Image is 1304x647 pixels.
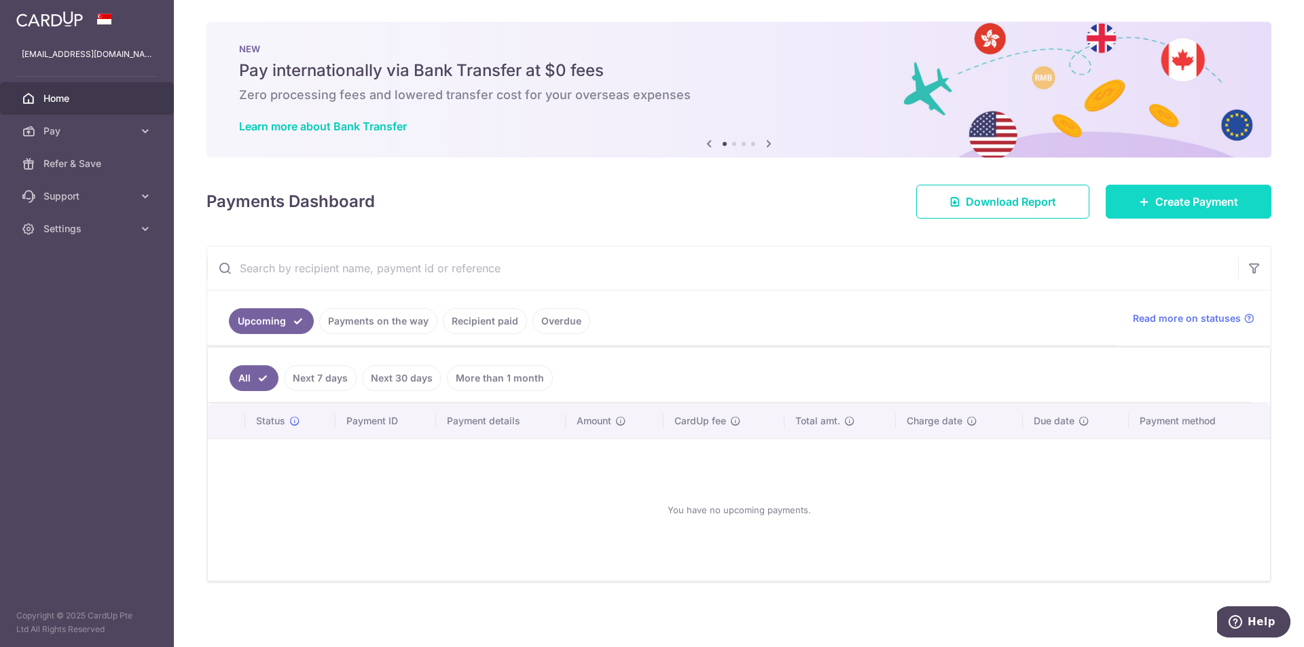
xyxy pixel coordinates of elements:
img: CardUp [16,11,83,27]
th: Payment method [1129,403,1270,439]
a: Overdue [532,308,590,334]
span: Create Payment [1155,193,1238,210]
a: More than 1 month [447,365,553,391]
span: Status [256,414,285,428]
img: Bank transfer banner [206,22,1271,158]
th: Payment ID [336,403,436,439]
a: Upcoming [229,308,314,334]
span: CardUp fee [674,414,726,428]
span: Home [43,92,133,105]
a: Learn more about Bank Transfer [239,119,407,133]
iframe: Opens a widget where you can find more information [1217,606,1290,640]
p: NEW [239,43,1239,54]
span: Help [31,10,58,22]
a: Create Payment [1106,185,1271,219]
span: Refer & Save [43,157,133,170]
span: Due date [1034,414,1074,428]
a: Recipient paid [443,308,527,334]
h6: Zero processing fees and lowered transfer cost for your overseas expenses [239,87,1239,103]
span: Total amt. [795,414,840,428]
span: Download Report [966,193,1056,210]
a: Download Report [916,185,1089,219]
h5: Pay internationally via Bank Transfer at $0 fees [239,60,1239,81]
span: Read more on statuses [1133,312,1241,325]
a: Payments on the way [319,308,437,334]
span: Charge date [907,414,962,428]
span: Amount [577,414,611,428]
th: Payment details [436,403,566,439]
a: Next 30 days [362,365,441,391]
div: You have no upcoming payments. [224,450,1254,570]
input: Search by recipient name, payment id or reference [207,246,1238,290]
a: All [230,365,278,391]
a: Next 7 days [284,365,357,391]
p: [EMAIL_ADDRESS][DOMAIN_NAME] [22,48,152,61]
span: Pay [43,124,133,138]
h4: Payments Dashboard [206,189,375,214]
span: Support [43,189,133,203]
span: Settings [43,222,133,236]
a: Read more on statuses [1133,312,1254,325]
